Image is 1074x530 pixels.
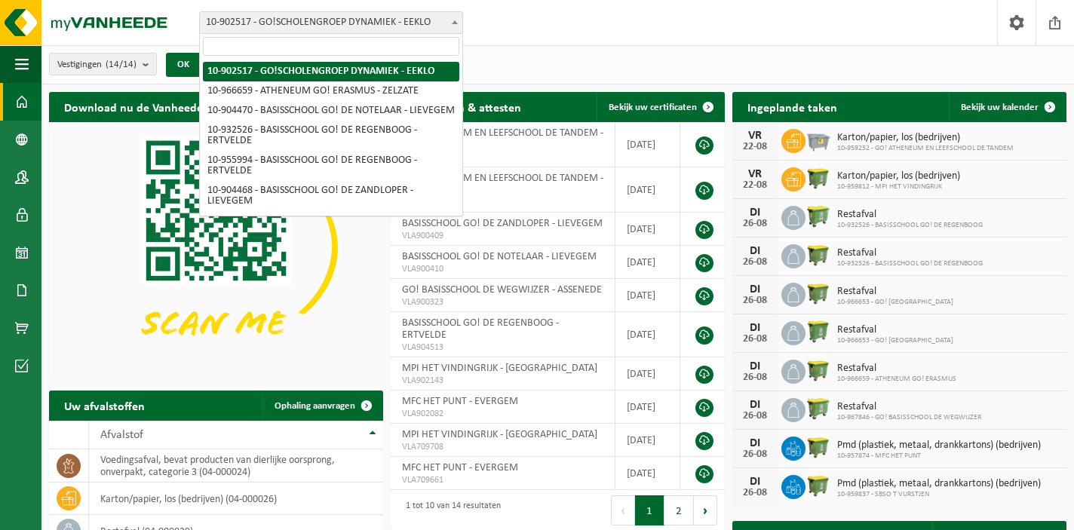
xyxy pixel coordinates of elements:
td: karton/papier, los (bedrijven) (04-000026) [89,483,383,515]
button: 1 [635,495,664,525]
img: WB-1100-HPE-GN-51 [805,242,831,268]
span: MPI HET VINDINGRIJK - [GEOGRAPHIC_DATA] [402,429,597,440]
div: DI [740,360,770,372]
li: 10-932526 - BASISSCHOOL GO! DE REGENBOOG - ERTVELDE [203,121,459,151]
td: [DATE] [615,167,680,213]
span: Vestigingen [57,54,137,76]
div: 26-08 [740,449,770,460]
td: [DATE] [615,424,680,457]
img: WB-1100-HPE-GN-50 [805,280,831,306]
span: MPI HET VINDINGRIJK - [GEOGRAPHIC_DATA] [402,363,597,374]
span: VLA709708 [402,441,603,453]
span: VLA902082 [402,408,603,420]
img: WB-0660-HPE-GN-51 [805,204,831,229]
li: 10-904468 - BASISSCHOOL GO! DE ZANDLOPER - LIEVEGEM [203,181,459,211]
span: 10-959812 - MPI HET VINDINGRIJK [837,182,960,191]
li: 10-902517 - GO!SCHOLENGROEP DYNAMIEK - EEKLO [203,62,459,81]
td: [DATE] [615,213,680,246]
a: Ophaling aanvragen [262,391,382,421]
div: DI [740,476,770,488]
td: voedingsafval, bevat producten van dierlijke oorsprong, onverpakt, categorie 3 (04-000024) [89,449,383,483]
div: 22-08 [740,142,770,152]
div: 22-08 [740,180,770,191]
span: VLA902143 [402,375,603,387]
td: [DATE] [615,122,680,167]
button: Previous [611,495,635,525]
span: 10-932526 - BASISSCHOOL GO! DE REGENBOOG [837,259,983,268]
span: 10-959837 - SBSO T VURSTJEN [837,490,1041,499]
span: Restafval [837,247,983,259]
span: Restafval [837,363,956,375]
a: Bekijk uw kalender [949,92,1065,122]
h2: Certificaten & attesten [391,92,536,121]
span: BASISSCHOOL GO! DE NOTELAAR - LIEVEGEM [402,251,597,262]
span: VLA900410 [402,263,603,275]
h2: Download nu de Vanheede+ app! [49,92,250,121]
div: 26-08 [740,372,770,383]
div: VR [740,168,770,180]
span: 10-959252 - GO! ATHENEUM EN LEEFSCHOOL DE TANDEM [837,144,1014,153]
li: 10-904470 - BASISSCHOOL GO! DE NOTELAAR - LIEVEGEM [203,101,459,121]
span: Restafval [837,324,953,336]
span: Bekijk uw certificaten [609,103,697,112]
h2: Ingeplande taken [732,92,852,121]
img: WB-2500-GAL-GY-04 [805,127,831,152]
span: 10-932526 - BASISSCHOOL GO! DE REGENBOOG [837,221,983,230]
div: DI [740,207,770,219]
div: 26-08 [740,219,770,229]
span: MFC HET PUNT - EVERGEM [402,462,518,473]
div: DI [740,283,770,296]
div: 26-08 [740,257,770,268]
li: 10-955994 - BASISSCHOOL GO! DE REGENBOOG - ERTVELDE [203,151,459,181]
div: 26-08 [740,411,770,421]
td: [DATE] [615,279,680,312]
a: Bekijk uw certificaten [597,92,723,122]
span: 10-966659 - ATHENEUM GO! ERASMUS [837,375,956,384]
div: 26-08 [740,296,770,306]
button: OK [166,53,201,77]
img: WB-1100-HPE-GN-50 [805,473,831,498]
span: VLA900649 [402,197,603,209]
span: Restafval [837,286,953,298]
span: GO! ATHENEUM EN LEEFSCHOOL DE TANDEM - EEKLO [402,173,603,196]
span: Karton/papier, los (bedrijven) [837,132,1014,144]
span: VLA902268 [402,152,603,164]
div: DI [740,437,770,449]
span: Pmd (plastiek, metaal, drankkartons) (bedrijven) [837,478,1041,490]
div: VR [740,130,770,142]
span: Restafval [837,209,983,221]
button: Next [694,495,717,525]
button: Vestigingen(14/14) [49,53,157,75]
span: GO! BASISSCHOOL DE WEGWIJZER - ASSENEDE [402,284,602,296]
span: 10-966653 - GO! [GEOGRAPHIC_DATA] [837,336,953,345]
span: 10-966653 - GO! [GEOGRAPHIC_DATA] [837,298,953,307]
span: Ophaling aanvragen [275,401,355,411]
img: WB-0660-HPE-GN-51 [805,396,831,421]
td: [DATE] [615,457,680,490]
span: 10-967846 - GO! BASISSCHOOL DE WEGWIJZER [837,413,981,422]
li: 10-959252 - GO! ATHENEUM EN LEEFSCHOOL DE TANDEM - EEKLO [203,211,459,241]
div: DI [740,245,770,257]
span: VLA904513 [402,342,603,354]
span: BASISSCHOOL GO! DE REGENBOOG - ERTVELDE [402,317,559,341]
td: [DATE] [615,391,680,424]
span: Afvalstof [100,429,143,441]
span: Karton/papier, los (bedrijven) [837,170,960,182]
count: (14/14) [106,60,137,69]
td: [DATE] [615,357,680,391]
span: MFC HET PUNT - EVERGEM [402,396,518,407]
li: 10-966659 - ATHENEUM GO! ERASMUS - ZELZATE [203,81,459,101]
img: WB-0770-HPE-GN-50 [805,319,831,345]
img: WB-1100-HPE-GN-50 [805,165,831,191]
img: Download de VHEPlus App [49,122,383,372]
span: Restafval [837,401,981,413]
h2: Uw afvalstoffen [49,391,160,420]
td: [DATE] [615,312,680,357]
div: 26-08 [740,488,770,498]
span: 10-957874 - MFC HET PUNT [837,452,1041,461]
td: [DATE] [615,246,680,279]
span: VLA709661 [402,474,603,486]
div: 26-08 [740,334,770,345]
span: VLA900323 [402,296,603,308]
div: 1 tot 10 van 14 resultaten [398,494,501,527]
